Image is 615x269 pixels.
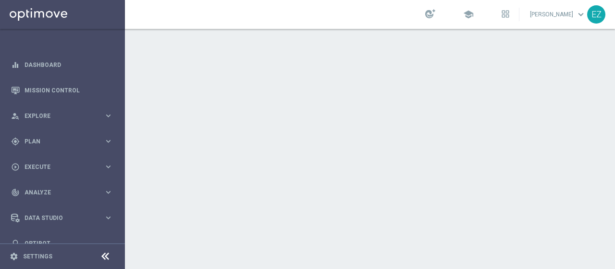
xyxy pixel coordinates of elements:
[11,77,113,103] div: Mission Control
[11,214,104,222] div: Data Studio
[25,190,104,195] span: Analyze
[11,112,104,120] div: Explore
[11,163,104,171] div: Execute
[11,188,104,197] div: Analyze
[10,252,18,261] i: settings
[104,188,113,197] i: keyboard_arrow_right
[104,162,113,171] i: keyboard_arrow_right
[11,137,104,146] div: Plan
[11,231,113,256] div: Optibot
[11,112,113,120] button: person_search Explore keyboard_arrow_right
[104,111,113,120] i: keyboard_arrow_right
[11,239,20,248] i: lightbulb
[11,61,113,69] button: equalizer Dashboard
[11,163,113,171] button: play_circle_outline Execute keyboard_arrow_right
[11,188,20,197] i: track_changes
[25,139,104,144] span: Plan
[25,52,113,77] a: Dashboard
[23,254,52,259] a: Settings
[104,137,113,146] i: keyboard_arrow_right
[11,137,20,146] i: gps_fixed
[11,189,113,196] button: track_changes Analyze keyboard_arrow_right
[463,9,474,20] span: school
[11,87,113,94] button: Mission Control
[11,61,20,69] i: equalizer
[25,77,113,103] a: Mission Control
[11,138,113,145] button: gps_fixed Plan keyboard_arrow_right
[104,213,113,222] i: keyboard_arrow_right
[576,9,586,20] span: keyboard_arrow_down
[11,52,113,77] div: Dashboard
[11,112,20,120] i: person_search
[529,7,587,22] a: [PERSON_NAME]keyboard_arrow_down
[11,163,20,171] i: play_circle_outline
[25,215,104,221] span: Data Studio
[11,214,113,222] button: Data Studio keyboard_arrow_right
[25,231,113,256] a: Optibot
[587,5,605,24] div: EZ
[25,113,104,119] span: Explore
[11,240,113,247] button: lightbulb Optibot
[25,164,104,170] span: Execute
